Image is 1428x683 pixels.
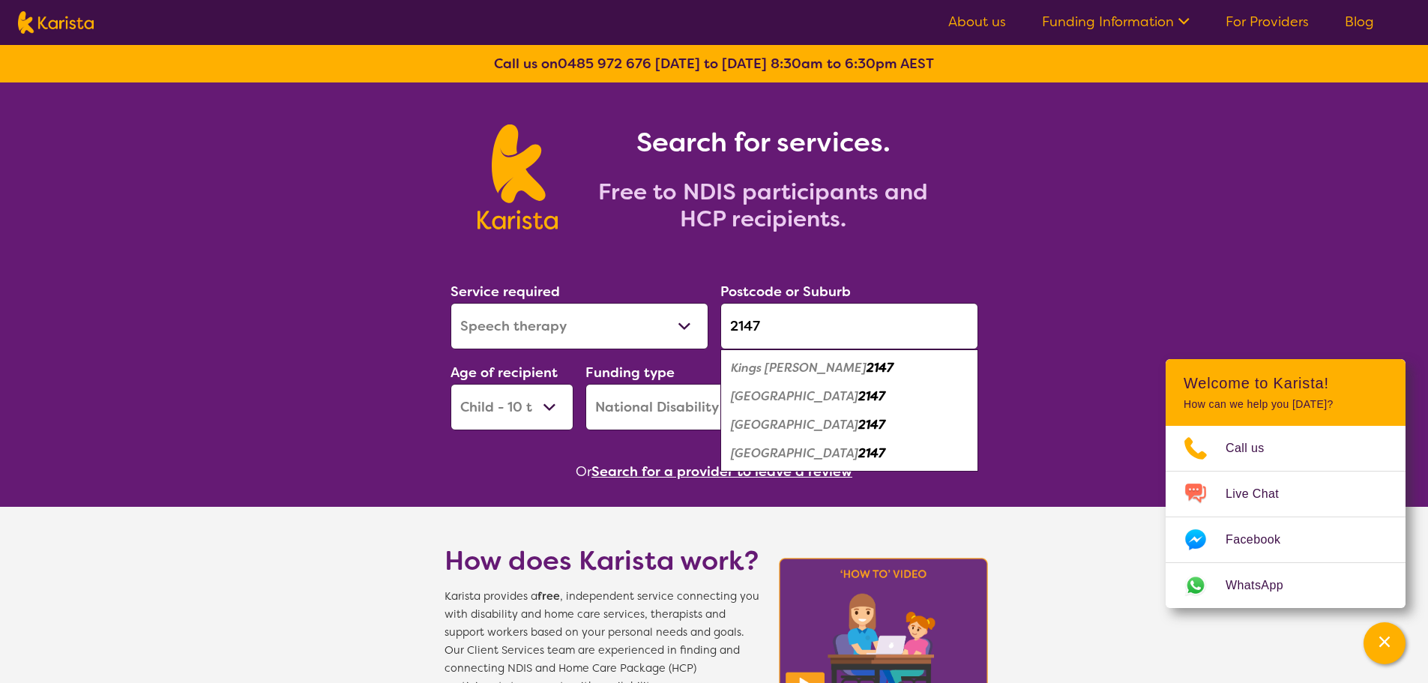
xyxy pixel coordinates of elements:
[1226,574,1301,597] span: WhatsApp
[576,124,951,160] h1: Search for services.
[1166,359,1406,608] div: Channel Menu
[558,55,651,73] a: 0485 972 676
[858,417,885,433] em: 2147
[1226,529,1298,551] span: Facebook
[948,13,1006,31] a: About us
[728,354,971,382] div: Kings Langley 2147
[1184,374,1388,392] h2: Welcome to Karista!
[1226,437,1283,460] span: Call us
[18,11,94,34] img: Karista logo
[728,382,971,411] div: Lalor Park 2147
[1226,13,1309,31] a: For Providers
[451,283,560,301] label: Service required
[858,445,885,461] em: 2147
[494,55,934,73] b: Call us on [DATE] to [DATE] 8:30am to 6:30pm AEST
[1226,483,1297,505] span: Live Chat
[445,543,759,579] h1: How does Karista work?
[867,360,894,376] em: 2147
[585,364,675,382] label: Funding type
[728,439,971,468] div: Seven Hills West 2147
[1166,426,1406,608] ul: Choose channel
[731,388,858,404] em: [GEOGRAPHIC_DATA]
[720,303,978,349] input: Type
[1364,622,1406,664] button: Channel Menu
[591,460,852,483] button: Search for a provider to leave a review
[1345,13,1374,31] a: Blog
[720,283,851,301] label: Postcode or Suburb
[576,178,951,232] h2: Free to NDIS participants and HCP recipients.
[1184,398,1388,411] p: How can we help you [DATE]?
[731,445,858,461] em: [GEOGRAPHIC_DATA]
[576,460,591,483] span: Or
[731,360,867,376] em: Kings [PERSON_NAME]
[1042,13,1190,31] a: Funding Information
[731,417,858,433] em: [GEOGRAPHIC_DATA]
[1166,563,1406,608] a: Web link opens in a new tab.
[537,589,560,604] b: free
[451,364,558,382] label: Age of recipient
[858,388,885,404] em: 2147
[728,411,971,439] div: Seven Hills 2147
[477,124,558,229] img: Karista logo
